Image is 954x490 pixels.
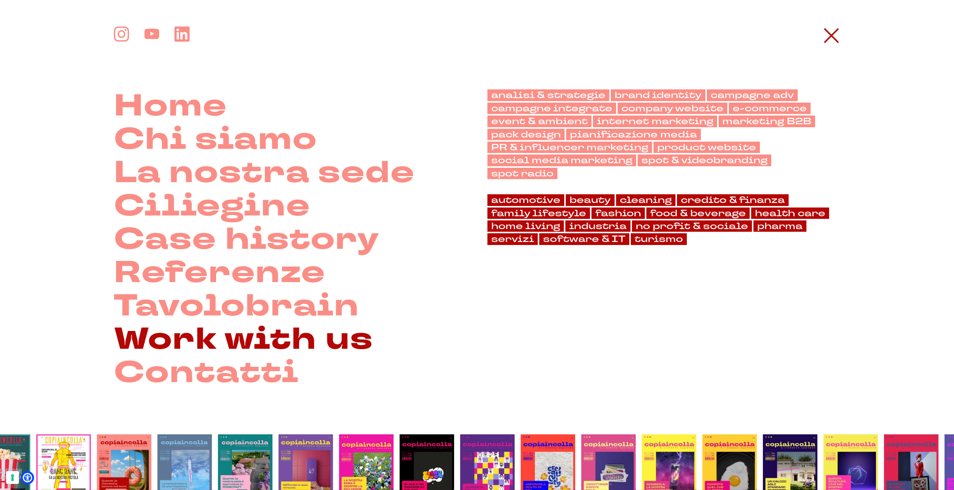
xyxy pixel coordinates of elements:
a: pharma [753,220,806,232]
a: turismo [631,233,687,245]
a: brand identity [611,89,705,101]
a: internet marketing [593,115,717,127]
a: Open Accessibility Menu [23,473,32,482]
a: home living [487,220,564,232]
a: fashion [591,208,645,219]
a: marketing B2B [719,115,815,127]
a: Case history [114,223,380,256]
a: credito & finanza [677,194,789,206]
a: product website [654,142,760,153]
a: food & beverage [646,208,750,219]
a: Ciliegine [114,189,310,223]
a: automotive [487,194,564,206]
a: e-commerce [729,103,811,114]
a: analisi & strategie [487,89,609,101]
a: servizi [487,233,538,245]
a: Work with us [114,323,373,356]
a: industria [565,220,630,232]
a: pianificazione media [566,129,701,140]
a: no profit & sociale [632,220,752,232]
a: campagne adv [707,89,798,101]
a: PR & influencer marketing [487,142,652,153]
a: company website [618,103,727,114]
a: Home [114,89,227,123]
a: beauty [566,194,615,206]
a: social media marketing [487,154,636,166]
a: event & ambient [487,115,591,127]
a: Referenze [114,256,325,289]
button: Le tue preferenze relative al consenso per le tecnologie di tracciamento [6,471,19,484]
a: software & IT [539,233,629,245]
a: cleaning [616,194,675,206]
a: Tavolobrain [114,289,359,323]
a: health care [751,208,829,219]
a: campagne integrate [487,103,616,114]
a: family lifestyle [487,208,590,219]
a: Contatti [114,356,299,389]
a: spot radio [487,168,557,179]
a: spot & videobranding [638,154,771,166]
a: La nostra sede [114,156,415,189]
a: Chi siamo [114,123,317,156]
a: pack design [487,129,565,140]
